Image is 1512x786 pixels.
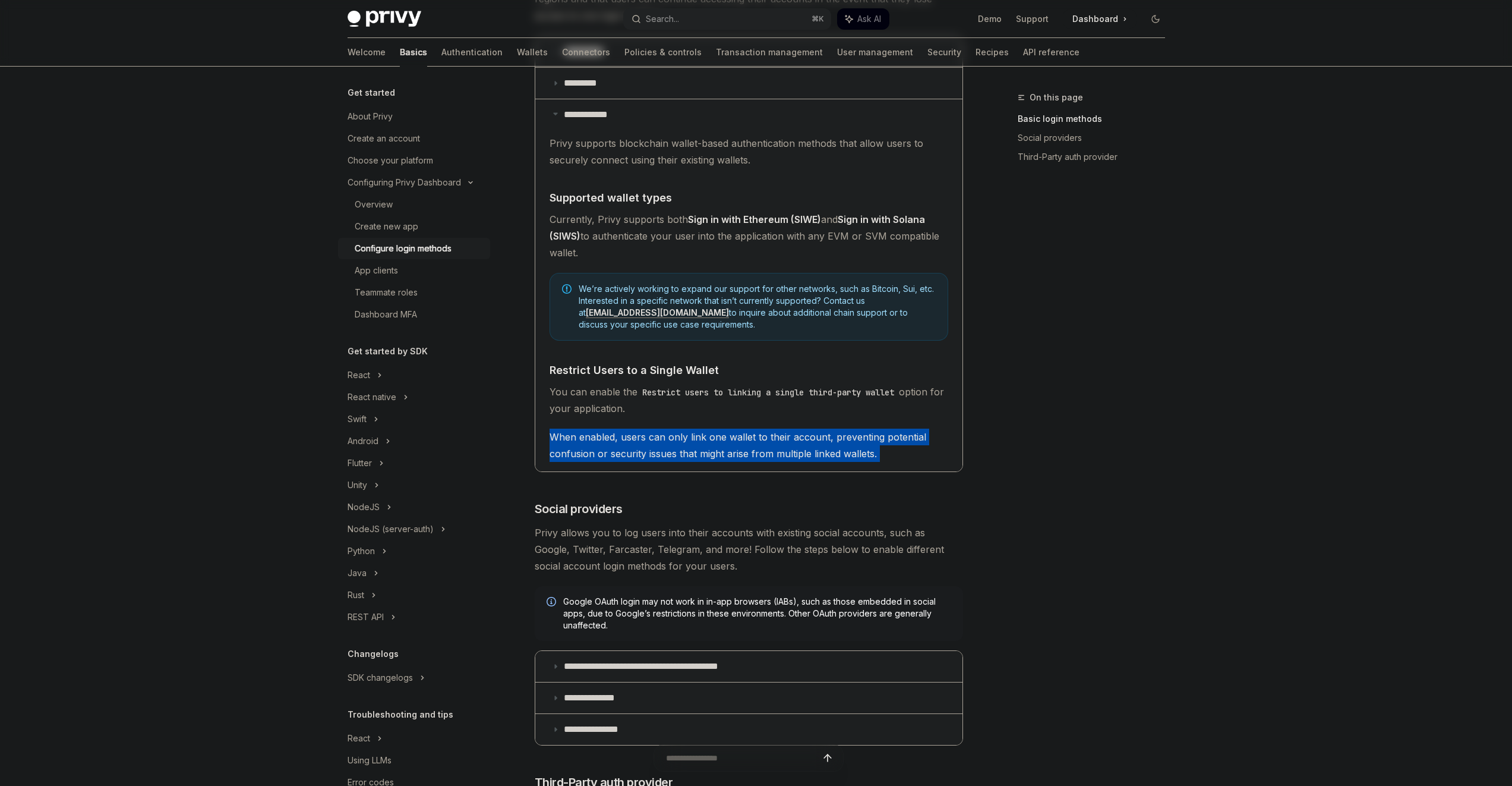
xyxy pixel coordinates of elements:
button: Toggle React section [338,364,490,386]
button: Toggle SDK changelogs section [338,667,490,688]
span: Ask AI [857,13,881,25]
a: Transaction management [716,38,823,67]
button: Send message [819,750,836,766]
img: dark logo [348,11,421,27]
div: React [348,731,370,746]
a: Support [1016,13,1049,25]
span: We’re actively working to expand our support for other networks, such as Bitcoin, Sui, etc. Inter... [579,283,936,331]
button: Toggle Android section [338,430,490,452]
a: Social providers [1018,128,1175,147]
span: Google OAuth login may not work in in-app browsers (IABs), such as those embedded in social apps,... [563,596,951,631]
span: You can enable the option for your application. [550,383,948,417]
div: About Privy [348,109,393,124]
button: Toggle Configuring Privy Dashboard section [338,172,490,193]
a: Teammate roles [338,282,490,303]
strong: Sign in with Ethereum (SIWE) [688,213,821,225]
a: Basics [400,38,427,67]
div: NodeJS [348,500,380,514]
button: Toggle Java section [338,562,490,584]
input: Ask a question... [666,745,819,771]
div: Swift [348,412,367,426]
a: Wallets [517,38,548,67]
button: Toggle dark mode [1146,10,1165,29]
button: Toggle Python section [338,540,490,562]
div: Configure login methods [355,241,452,256]
div: Rust [348,588,364,602]
button: Toggle Flutter section [338,452,490,474]
div: NodeJS (server-auth) [348,522,434,536]
button: Toggle NodeJS section [338,496,490,518]
a: Dashboard [1063,10,1137,29]
a: Overview [338,194,490,215]
span: Privy supports blockchain wallet-based authentication methods that allow users to securely connec... [550,135,948,168]
svg: Info [547,597,558,609]
span: Restrict Users to a Single Wallet [550,362,719,378]
a: Choose your platform [338,150,490,171]
a: User management [837,38,913,67]
div: Using LLMs [348,753,392,768]
h5: Get started by SDK [348,344,428,359]
div: Configuring Privy Dashboard [348,175,461,190]
button: Toggle REST API section [338,606,490,628]
button: Toggle React section [338,728,490,749]
a: Third-Party auth provider [1018,147,1175,166]
h5: Changelogs [348,647,399,661]
div: Java [348,566,367,580]
h5: Troubleshooting and tips [348,708,453,722]
h5: Get started [348,86,395,100]
a: Welcome [348,38,386,67]
div: Create new app [355,219,418,234]
span: ⌘ K [812,14,824,24]
a: Connectors [562,38,610,67]
div: Choose your platform [348,153,433,168]
a: Create new app [338,216,490,237]
a: API reference [1023,38,1079,67]
div: SDK changelogs [348,671,413,685]
div: Flutter [348,456,372,470]
span: Currently, Privy supports both and to authenticate your user into the application with any EVM or... [550,211,948,261]
div: REST API [348,610,384,624]
button: Toggle Unity section [338,474,490,496]
div: React [348,368,370,382]
a: App clients [338,260,490,281]
a: Configure login methods [338,238,490,259]
div: Unity [348,478,367,492]
span: On this page [1030,90,1083,105]
span: Privy allows you to log users into their accounts with existing social accounts, such as Google, ... [535,524,963,574]
span: Dashboard [1072,13,1118,25]
a: Policies & controls [624,38,702,67]
a: About Privy [338,106,490,127]
svg: Note [562,284,572,294]
div: React native [348,390,396,404]
div: Dashboard MFA [355,307,417,322]
span: Supported wallet types [550,190,672,206]
a: Using LLMs [338,750,490,771]
div: Search... [646,12,679,26]
a: Recipes [976,38,1009,67]
button: Open search [623,8,831,30]
span: Social providers [535,501,623,517]
span: When enabled, users can only link one wallet to their account, preventing potential confusion or ... [550,429,948,462]
a: [EMAIL_ADDRESS][DOMAIN_NAME] [586,307,729,318]
div: Create an account [348,131,420,146]
button: Toggle React native section [338,386,490,408]
button: Toggle Rust section [338,584,490,606]
button: Toggle Swift section [338,408,490,430]
div: Python [348,544,375,558]
a: Basic login methods [1018,109,1175,128]
div: App clients [355,263,398,278]
a: Demo [978,13,1002,25]
button: Toggle assistant panel [837,8,889,30]
button: Toggle NodeJS (server-auth) section [338,518,490,540]
a: Create an account [338,128,490,149]
a: Authentication [441,38,503,67]
div: Android [348,434,378,448]
div: Overview [355,197,393,212]
a: Dashboard MFA [338,304,490,325]
code: Restrict users to linking a single third-party wallet [637,386,899,399]
div: Teammate roles [355,285,418,300]
a: Security [927,38,961,67]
